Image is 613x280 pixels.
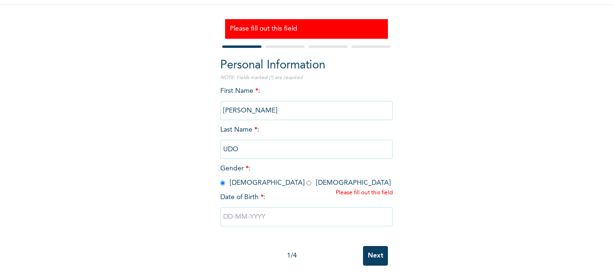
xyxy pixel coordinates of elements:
[220,57,393,74] h2: Personal Information
[220,88,393,114] span: First Name :
[220,74,393,81] p: NOTE: Fields marked (*) are required
[336,189,393,197] span: Please fill out this field
[230,24,383,34] h3: Please fill out this field
[220,140,393,159] input: Enter your last name
[220,251,363,261] div: 1 / 4
[220,126,393,153] span: Last Name :
[363,246,388,266] input: Next
[220,165,391,186] span: Gender : [DEMOGRAPHIC_DATA] [DEMOGRAPHIC_DATA]
[220,192,265,202] span: Date of Birth :
[220,207,393,226] input: DD-MM-YYYY
[220,101,393,120] input: Enter your first name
